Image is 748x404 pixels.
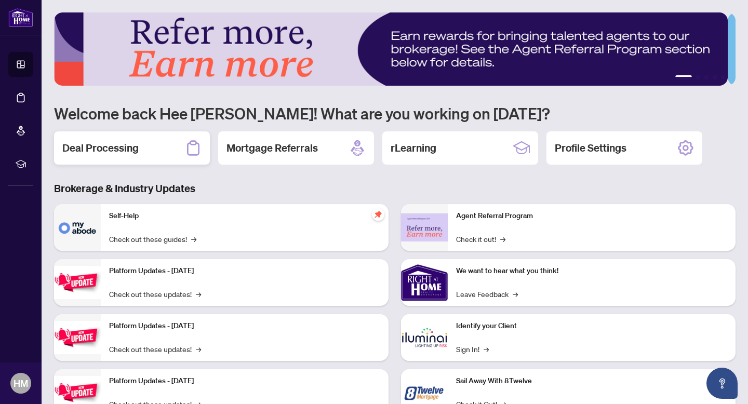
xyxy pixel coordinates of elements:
[706,368,738,399] button: Open asap
[62,141,139,155] h2: Deal Processing
[500,233,505,245] span: →
[713,75,717,79] button: 4
[484,343,489,355] span: →
[456,233,505,245] a: Check it out!→
[196,343,201,355] span: →
[14,376,28,390] span: HM
[54,204,101,251] img: Self-Help
[401,314,448,361] img: Identify your Client
[704,75,709,79] button: 3
[696,75,700,79] button: 2
[54,181,736,196] h3: Brokerage & Industry Updates
[54,321,101,354] img: Platform Updates - July 8, 2025
[456,210,727,222] p: Agent Referral Program
[401,213,448,242] img: Agent Referral Program
[8,8,33,27] img: logo
[456,265,727,277] p: We want to hear what you think!
[401,259,448,306] img: We want to hear what you think!
[54,266,101,299] img: Platform Updates - July 21, 2025
[226,141,318,155] h2: Mortgage Referrals
[456,375,727,387] p: Sail Away With 8Twelve
[109,320,380,332] p: Platform Updates - [DATE]
[109,210,380,222] p: Self-Help
[555,141,626,155] h2: Profile Settings
[109,288,201,300] a: Check out these updates!→
[54,103,736,123] h1: Welcome back Hee [PERSON_NAME]! What are you working on [DATE]?
[391,141,436,155] h2: rLearning
[109,265,380,277] p: Platform Updates - [DATE]
[456,343,489,355] a: Sign In!→
[109,343,201,355] a: Check out these updates!→
[109,233,196,245] a: Check out these guides!→
[109,375,380,387] p: Platform Updates - [DATE]
[456,288,518,300] a: Leave Feedback→
[196,288,201,300] span: →
[513,288,518,300] span: →
[721,75,725,79] button: 5
[54,12,728,86] img: Slide 0
[456,320,727,332] p: Identify your Client
[675,75,692,79] button: 1
[191,233,196,245] span: →
[372,208,384,221] span: pushpin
